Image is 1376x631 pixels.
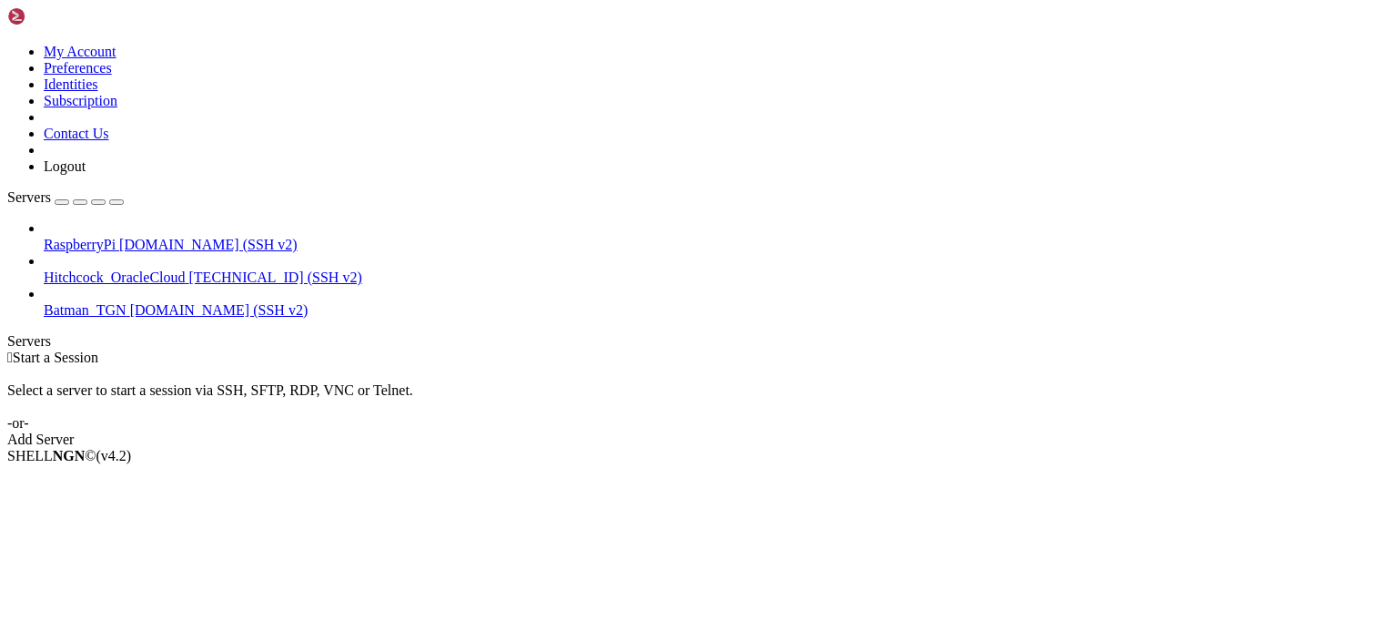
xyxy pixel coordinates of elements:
[44,237,116,252] span: RaspberryPi
[7,366,1369,432] div: Select a server to start a session via SSH, SFTP, RDP, VNC or Telnet. -or-
[7,189,124,205] a: Servers
[189,270,362,285] span: [TECHNICAL_ID] (SSH v2)
[130,302,309,318] span: [DOMAIN_NAME] (SSH v2)
[44,126,109,141] a: Contact Us
[7,350,13,365] span: 
[44,158,86,174] a: Logout
[7,189,51,205] span: Servers
[44,44,116,59] a: My Account
[44,237,1369,253] a: RaspberryPi [DOMAIN_NAME] (SSH v2)
[53,448,86,463] b: NGN
[44,60,112,76] a: Preferences
[96,448,132,463] span: 4.2.0
[44,302,126,318] span: Batman_TGN
[7,432,1369,448] div: Add Server
[44,220,1369,253] li: RaspberryPi [DOMAIN_NAME] (SSH v2)
[7,448,131,463] span: SHELL ©
[7,7,112,25] img: Shellngn
[7,333,1369,350] div: Servers
[44,270,186,285] span: Hitchcock_OracleCloud
[13,350,98,365] span: Start a Session
[119,237,298,252] span: [DOMAIN_NAME] (SSH v2)
[44,286,1369,319] li: Batman_TGN [DOMAIN_NAME] (SSH v2)
[44,93,117,108] a: Subscription
[44,270,1369,286] a: Hitchcock_OracleCloud [TECHNICAL_ID] (SSH v2)
[44,302,1369,319] a: Batman_TGN [DOMAIN_NAME] (SSH v2)
[44,253,1369,286] li: Hitchcock_OracleCloud [TECHNICAL_ID] (SSH v2)
[44,76,98,92] a: Identities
